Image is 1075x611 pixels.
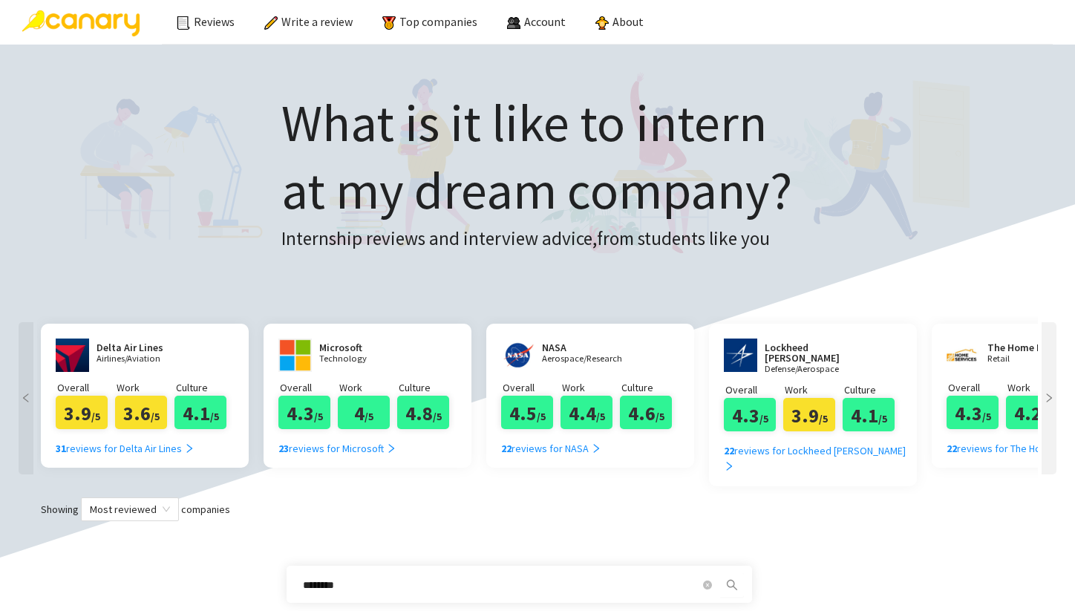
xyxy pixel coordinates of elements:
p: Work [117,379,174,396]
b: 23 [278,442,289,455]
div: 3.6 [115,396,167,429]
h2: Microsoft [319,342,408,353]
a: About [595,14,644,29]
h2: NASA [542,342,631,353]
span: /5 [819,412,828,425]
p: Culture [176,379,234,396]
div: 4.8 [397,396,449,429]
p: Work [339,379,397,396]
h2: Lockheed [PERSON_NAME] [765,342,876,363]
span: Most reviewed [90,498,170,520]
div: 3.9 [783,398,835,431]
a: Top companies [382,14,477,29]
div: 3.9 [56,396,108,429]
img: Canary Logo [22,10,140,36]
p: Airlines/Aviation [97,354,186,364]
div: 4.4 [561,396,612,429]
div: reviews for Microsoft [278,440,396,457]
div: 4.2 [1006,396,1058,429]
p: Culture [844,382,902,398]
b: 22 [947,442,957,455]
p: Work [562,379,620,396]
b: 22 [724,444,734,457]
span: /5 [656,410,664,423]
div: 4.5 [501,396,553,429]
p: Culture [399,379,457,396]
p: Aerospace/Research [542,354,631,364]
p: Culture [621,379,679,396]
span: /5 [759,412,768,425]
p: Overall [280,379,338,396]
button: search [720,573,744,597]
span: /5 [210,410,219,423]
div: 4 [338,396,390,429]
p: Overall [503,379,561,396]
img: www.lockheedmartin.com [724,339,757,372]
a: Write a review [264,14,353,29]
img: www.microsoft.com [278,339,312,372]
span: /5 [365,410,373,423]
a: 22reviews for NASA right [501,429,601,457]
span: /5 [982,410,991,423]
span: Account [524,14,566,29]
a: 31reviews for Delta Air Lines right [56,429,195,457]
div: Showing companies [15,497,1060,521]
div: 4.1 [174,396,226,429]
a: 22reviews for Lockheed [PERSON_NAME] right [724,431,913,475]
span: right [724,461,734,471]
span: /5 [878,412,887,425]
span: right [184,443,195,454]
p: Overall [725,382,783,398]
a: 23reviews for Microsoft right [278,429,396,457]
span: /5 [537,410,546,423]
span: /5 [433,410,442,423]
img: people.png [507,16,520,30]
span: /5 [596,410,605,423]
p: Work [1007,379,1065,396]
p: Technology [319,354,408,364]
span: /5 [91,410,100,423]
p: Overall [948,379,1006,396]
div: reviews for Delta Air Lines [56,440,195,457]
a: Reviews [177,14,235,29]
div: reviews for Lockheed [PERSON_NAME] [724,442,913,475]
span: search [721,579,743,591]
img: nasa.gov [501,339,535,372]
b: 31 [56,442,66,455]
div: 4.3 [724,398,776,431]
div: 4.6 [620,396,672,429]
div: 4.3 [278,396,330,429]
b: 22 [501,442,512,455]
span: at my dream company? [281,157,792,223]
span: right [1042,393,1056,403]
span: right [591,443,601,454]
span: /5 [151,410,160,423]
span: left [19,393,33,403]
p: Overall [57,379,115,396]
div: 4.3 [947,396,999,429]
div: reviews for NASA [501,440,601,457]
p: Work [785,382,843,398]
span: /5 [314,410,323,423]
h2: Delta Air Lines [97,342,186,353]
span: right [386,443,396,454]
span: close-circle [703,581,712,589]
h1: What is it like to intern [281,89,792,224]
p: Defense/Aerospace [765,365,876,374]
h3: Internship reviews and interview advice, from students like you [281,224,792,254]
div: 4.1 [843,398,895,431]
